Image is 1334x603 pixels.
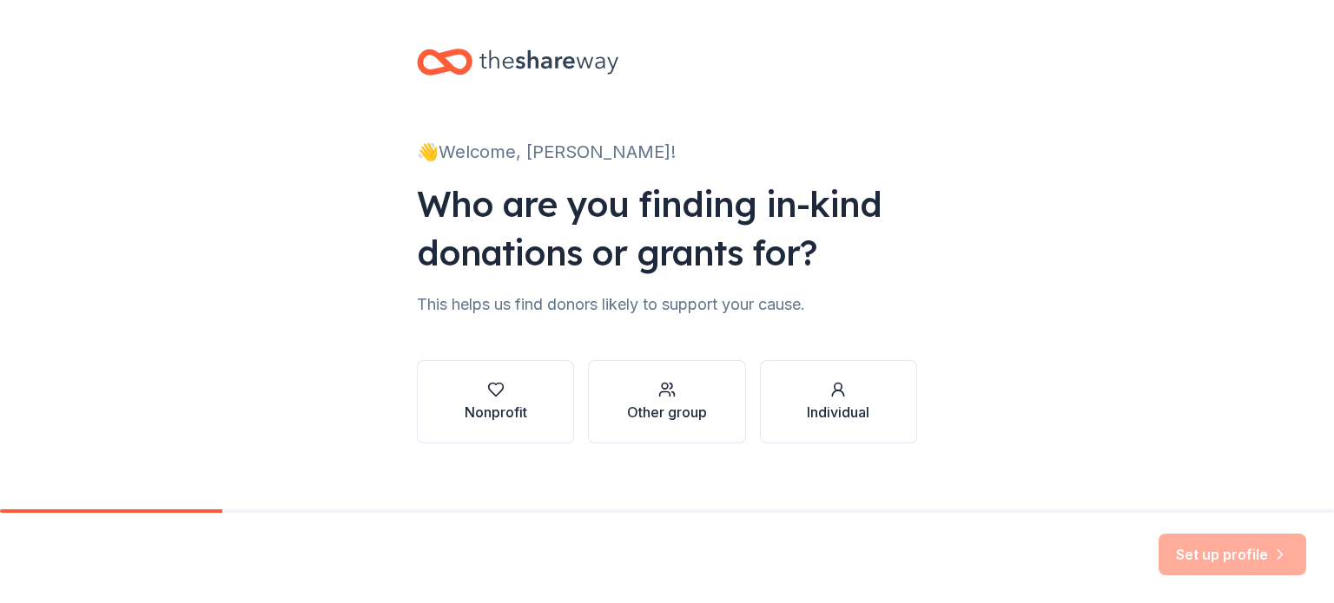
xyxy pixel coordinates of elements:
div: This helps us find donors likely to support your cause. [417,291,917,318]
div: Nonprofit [465,402,527,423]
div: Who are you finding in-kind donations or grants for? [417,180,917,277]
button: Other group [588,360,745,443]
div: Individual [807,402,869,423]
div: 👋 Welcome, [PERSON_NAME]! [417,138,917,166]
div: Other group [627,402,707,423]
button: Individual [760,360,917,443]
button: Nonprofit [417,360,574,443]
